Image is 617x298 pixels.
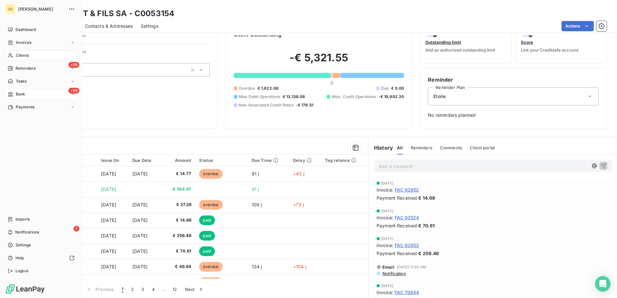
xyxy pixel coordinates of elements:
[377,242,393,249] span: Invoice :
[16,78,27,84] span: Tasks
[5,89,77,99] a: +99Bank
[68,88,79,94] span: +99
[595,276,611,292] div: Open Intercom Messenger
[137,283,148,296] button: 3
[199,262,222,272] span: overdue
[15,27,36,33] span: Dashboard
[52,49,210,58] span: Client Properties
[5,37,77,48] a: Invoices
[132,233,147,238] span: [DATE]
[381,237,393,241] span: [DATE]
[101,217,116,223] span: [DATE]
[132,217,147,223] span: [DATE]
[165,263,192,270] span: € 46.64
[252,158,285,163] div: Due Time
[418,250,439,257] span: € 256.46
[101,158,125,163] div: Issue On
[252,186,259,192] span: 91 j
[16,53,29,58] span: Clients
[199,246,215,256] span: paid
[515,23,607,64] button: ScoreLink your Creditsafe account
[395,186,419,193] span: FAC 92852
[68,62,79,68] span: +99
[395,242,419,249] span: FAC 92853
[521,40,533,45] span: Score
[5,25,77,35] a: Dashboard
[181,283,208,296] button: Next
[101,264,116,269] span: [DATE]
[5,240,77,250] a: Settings
[258,85,279,91] span: € 1,622.08
[377,194,417,201] span: Payment Received
[296,102,313,108] span: -€ 179.51
[57,8,174,19] h3: NOLLET & FILS SA - C0053154
[101,233,116,238] span: [DATE]
[165,158,192,163] div: Amount
[141,23,158,29] span: Settings
[381,284,393,288] span: [DATE]
[15,65,35,71] span: Reminders
[325,158,365,163] div: Tag relance
[418,194,435,201] span: € 14.68
[5,102,77,112] a: Payments
[428,112,599,118] span: No reminders planned
[377,289,393,296] span: Invoice :
[118,283,127,296] button: 1
[425,47,495,53] span: Add an authorized outstanding limit
[5,63,77,74] a: +99Reminders
[381,181,393,185] span: [DATE]
[82,283,118,296] button: Previous
[122,286,123,293] span: 1
[127,283,137,296] button: 2
[132,171,147,176] span: [DATE]
[377,250,417,257] span: Payment Received
[521,47,578,53] span: Link your Creditsafe account
[377,214,393,221] span: Invoice :
[101,202,116,207] span: [DATE]
[440,145,462,150] span: Comments
[5,50,77,61] a: Clients
[561,21,594,31] button: Actions
[395,289,419,296] span: FAC 70644
[165,233,192,239] span: € 256.46
[5,253,77,263] a: Help
[199,158,244,163] div: Status
[332,94,376,100] span: Misc. Credit Operations
[239,94,280,100] span: Misc Debit Operations
[16,91,25,97] span: Bank
[391,85,404,91] span: € 0.00
[379,94,404,100] span: -€ 19,902.20
[165,186,192,193] span: -€ 354.87
[252,202,262,207] span: 109 j
[74,226,79,232] span: 1
[293,158,317,163] div: Delay
[165,217,192,223] span: € 14.68
[381,85,389,91] span: Due
[382,271,406,276] span: Notification
[15,255,24,261] span: Help
[239,102,293,108] span: Non-Associated Credit Notes
[382,264,394,270] span: Email
[165,202,192,208] span: € 27.29
[199,277,222,287] span: overdue
[411,145,432,150] span: Reminders
[395,214,419,221] span: FAC 92524
[425,40,461,45] span: Outstanding limit
[252,171,259,176] span: 91 j
[397,145,403,150] span: All
[5,284,45,294] img: Logo LeanPay
[132,202,147,207] span: [DATE]
[470,145,495,150] span: Client portal
[101,171,116,176] span: [DATE]
[15,216,30,222] span: Imports
[199,215,215,225] span: paid
[132,248,147,254] span: [DATE]
[165,171,192,177] span: € 14.77
[5,76,77,86] a: Tasks
[377,186,393,193] span: Invoice :
[85,23,133,29] span: Contacts & Addresses
[369,144,393,152] h6: History
[18,6,65,12] span: [PERSON_NAME]
[16,104,35,110] span: Payments
[428,76,599,84] h6: Reminder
